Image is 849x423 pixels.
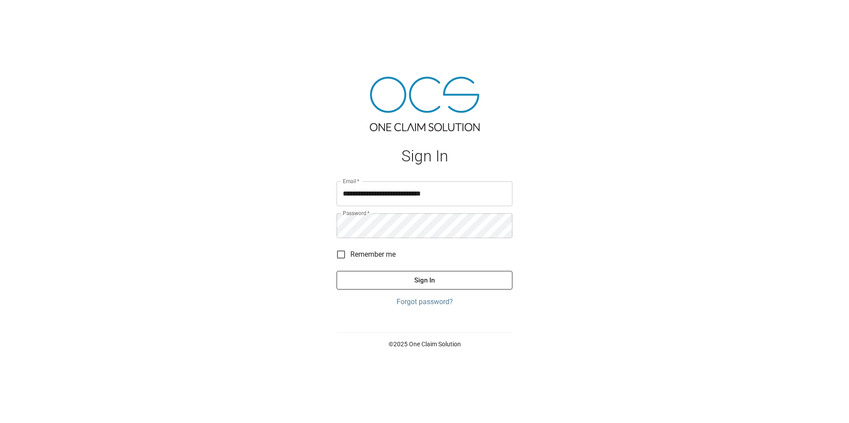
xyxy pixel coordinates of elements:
span: Remember me [350,249,396,260]
img: ocs-logo-white-transparent.png [11,5,46,23]
button: Sign In [337,271,512,290]
h1: Sign In [337,147,512,165]
img: ocs-logo-tra.png [370,77,480,131]
p: © 2025 One Claim Solution [337,340,512,349]
label: Email [343,177,360,185]
a: Forgot password? [337,297,512,307]
label: Password [343,209,369,217]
